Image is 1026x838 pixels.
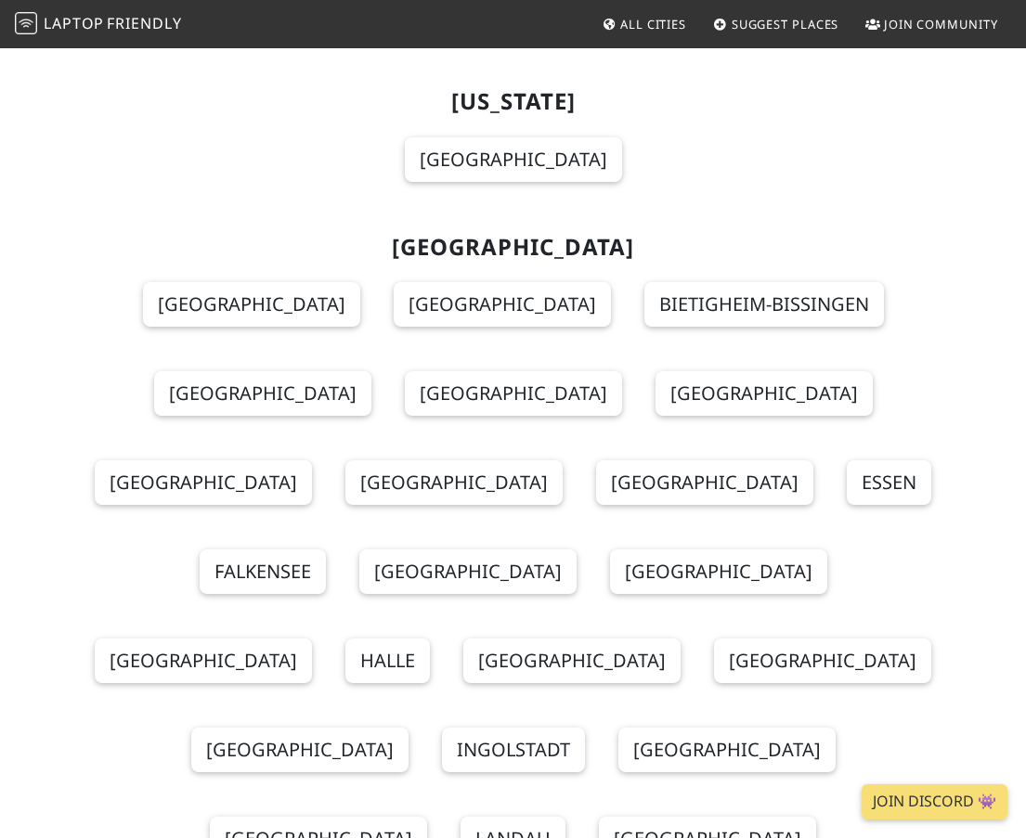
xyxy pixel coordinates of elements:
[79,234,948,261] h2: [GEOGRAPHIC_DATA]
[405,371,622,416] a: [GEOGRAPHIC_DATA]
[618,728,836,772] a: [GEOGRAPHIC_DATA]
[107,13,181,33] span: Friendly
[95,460,312,505] a: [GEOGRAPHIC_DATA]
[79,88,948,115] h2: [US_STATE]
[154,371,371,416] a: [GEOGRAPHIC_DATA]
[442,728,585,772] a: Ingolstadt
[596,460,813,505] a: [GEOGRAPHIC_DATA]
[706,7,847,41] a: Suggest Places
[405,137,622,182] a: [GEOGRAPHIC_DATA]
[95,638,312,683] a: [GEOGRAPHIC_DATA]
[656,371,873,416] a: [GEOGRAPHIC_DATA]
[359,549,577,594] a: [GEOGRAPHIC_DATA]
[15,8,182,41] a: LaptopFriendly LaptopFriendly
[620,16,686,32] span: All Cities
[732,16,839,32] span: Suggest Places
[15,12,37,34] img: LaptopFriendly
[644,282,884,327] a: Bietigheim-Bissingen
[847,460,931,505] a: Essen
[143,282,360,327] a: [GEOGRAPHIC_DATA]
[345,638,430,683] a: Halle
[610,549,827,594] a: [GEOGRAPHIC_DATA]
[44,13,104,33] span: Laptop
[714,638,931,683] a: [GEOGRAPHIC_DATA]
[345,460,563,505] a: [GEOGRAPHIC_DATA]
[394,282,611,327] a: [GEOGRAPHIC_DATA]
[858,7,1006,41] a: Join Community
[463,638,681,683] a: [GEOGRAPHIC_DATA]
[191,728,409,772] a: [GEOGRAPHIC_DATA]
[884,16,998,32] span: Join Community
[200,549,326,594] a: Falkensee
[594,7,694,41] a: All Cities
